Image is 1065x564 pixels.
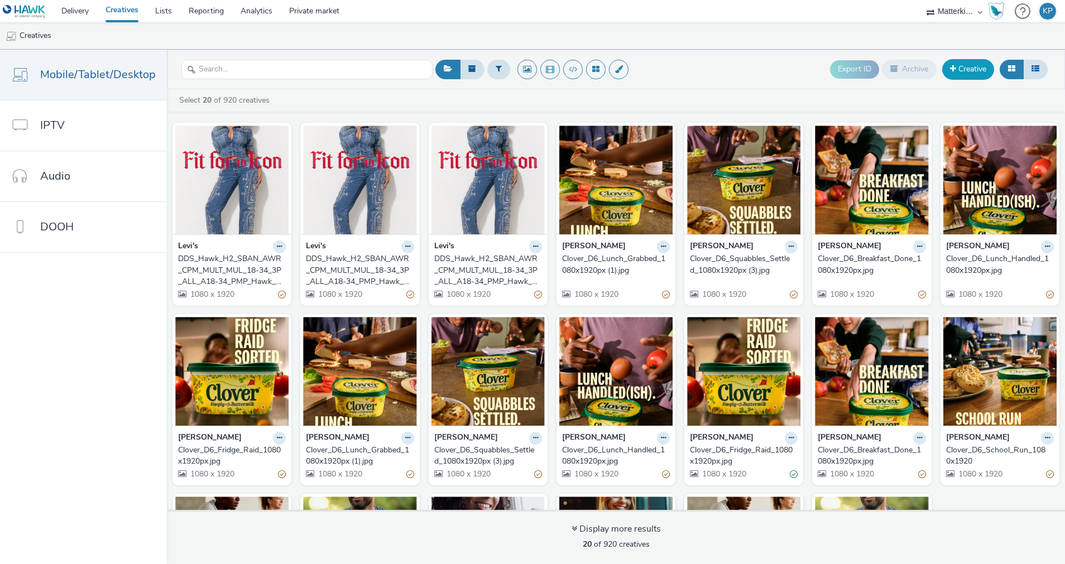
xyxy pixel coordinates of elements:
strong: [PERSON_NAME] [690,432,754,445]
strong: 20 [203,95,212,105]
div: Clover_D6_Lunch_Grabbed_1080x1920px (1).jpg [562,253,665,276]
img: Clover_D6_Lunch_Handled_1080x1920px.jpg visual [943,126,1057,234]
a: Creative [942,59,994,79]
strong: [PERSON_NAME] [818,240,881,253]
div: Partially valid [1046,468,1054,480]
div: DDS_Hawk_H2_SBAN_AWR_CPM_MULT_MUL_18-34_3P_ALL_A18-34_PMP_Hawk_CPM_SSD_1x1_NA_NA_Hawk_PrOOH [178,253,281,287]
strong: [PERSON_NAME] [690,240,754,253]
div: Display more results [572,523,661,536]
div: Partially valid [534,468,542,480]
span: of 920 creatives [583,539,650,549]
a: DDS_Hawk_H2_SBAN_AWR_CPM_MULT_MUL_18-34_3P_ALL_A18-34_PMP_Hawk_CPM_SSD_1x1_NA_NA_Hawk_PrOOH [178,253,286,287]
a: Select of 920 creatives [178,95,274,105]
strong: Levi's [178,240,198,253]
span: 1080 x 1920 [701,469,746,479]
div: Clover_D6_Fridge_Raid_1080x1920px.jpg [690,445,793,467]
div: Partially valid [406,468,414,480]
img: Clover_D6_Breakfast_Done_1080x1920px.jpg visual [815,126,928,234]
div: DDS_Hawk_H2_SBAN_AWR_CPM_MULT_MUL_18-34_3P_ALL_A18-34_PMP_Hawk_CPM_SSD_1x1_NA_NA_Hawk_PrOOH [434,253,538,287]
div: Partially valid [662,468,670,480]
strong: Levi's [306,240,326,253]
img: undefined Logo [3,4,46,18]
div: Partially valid [918,288,926,300]
span: IPTV [40,117,65,133]
img: DDS_Hawk_H2_SBAN_AWR_CPM_MULT_MUL_18-34_3P_ALL_A18-34_PMP_Hawk_CPM_SSD_1x1_NA_NA_Hawk_PrOOH visual [303,126,416,234]
strong: [PERSON_NAME] [562,432,626,445]
div: Clover_D6_Breakfast_Done_1080x1920px.jpg [818,253,921,276]
div: Clover_D6_School_Run_1080x1920 [946,445,1049,467]
span: 1080 x 1920 [829,289,874,300]
img: Clover_D6_Squabbles_Settled_1080x1920px (3).jpg visual [431,317,545,426]
strong: [PERSON_NAME] [434,432,498,445]
img: Hawk Academy [988,2,1005,20]
div: Clover_D6_Breakfast_Done_1080x1920px.jpg [818,445,921,467]
div: Partially valid [534,288,542,300]
strong: [PERSON_NAME] [946,240,1010,253]
div: Clover_D6_Lunch_Handled_1080x1920px.jpg [946,253,1049,276]
span: 1080 x 1920 [445,469,491,479]
img: Clover_D6_Breakfast_Done_1080x1920px.jpg visual [815,317,928,426]
img: Clover_D6_Squabbles_Settled_1080x1920px (3).jpg visual [687,126,800,234]
span: 1080 x 1920 [573,469,618,479]
span: 1080 x 1920 [701,289,746,300]
div: Partially valid [406,288,414,300]
a: Clover_D6_Squabbles_Settled_1080x1920px (3).jpg [434,445,542,467]
span: 1080 x 1920 [573,289,618,300]
a: Clover_D6_Breakfast_Done_1080x1920px.jpg [818,253,925,276]
button: Table [1023,60,1048,79]
button: Export ID [830,60,879,78]
button: Archive [882,60,937,79]
img: Clover_D6_Lunch_Grabbed_1080x1920px (1).jpg visual [559,126,673,234]
div: Partially valid [1046,288,1054,300]
span: 1080 x 1920 [445,289,491,300]
span: 1080 x 1920 [317,469,362,479]
a: DDS_Hawk_H2_SBAN_AWR_CPM_MULT_MUL_18-34_3P_ALL_A18-34_PMP_Hawk_CPM_SSD_1x1_NA_NA_Hawk_PrOOH [306,253,414,287]
img: mobile [6,31,17,42]
div: Clover_D6_Fridge_Raid_1080x1920px.jpg [178,445,281,467]
a: Clover_D6_Lunch_Handled_1080x1920px.jpg [946,253,1054,276]
strong: [PERSON_NAME] [946,432,1010,445]
div: Partially valid [918,468,926,480]
span: 1080 x 1920 [189,289,234,300]
span: 1080 x 1920 [829,469,874,479]
img: Clover_D6_Fridge_Raid_1080x1920px.jpg visual [175,317,289,426]
span: Mobile/Tablet/Desktop [40,66,156,83]
img: Clover_D6_Lunch_Grabbed_1080x1920px (1).jpg visual [303,317,416,426]
div: Valid [790,468,798,480]
span: Audio [40,168,70,184]
strong: [PERSON_NAME] [178,432,242,445]
input: Search... [181,60,433,79]
img: DDS_Hawk_H2_SBAN_AWR_CPM_MULT_MUL_18-34_3P_ALL_A18-34_PMP_Hawk_CPM_SSD_1x1_NA_NA_Hawk_PrOOH visual [431,126,545,234]
div: Clover_D6_Lunch_Handled_1080x1920px.jpg [562,445,665,467]
div: Partially valid [278,288,286,300]
div: KP [1043,3,1053,20]
a: Clover_D6_Lunch_Grabbed_1080x1920px (1).jpg [306,445,414,467]
div: Partially valid [790,288,798,300]
img: Clover_D6_Fridge_Raid_1080x1920px.jpg visual [687,317,800,426]
a: Clover_D6_Fridge_Raid_1080x1920px.jpg [178,445,286,467]
div: Clover_D6_Lunch_Grabbed_1080x1920px (1).jpg [306,445,409,467]
span: 1080 x 1920 [957,469,1002,479]
strong: Levi's [434,240,454,253]
a: Clover_D6_Breakfast_Done_1080x1920px.jpg [818,445,925,467]
div: DDS_Hawk_H2_SBAN_AWR_CPM_MULT_MUL_18-34_3P_ALL_A18-34_PMP_Hawk_CPM_SSD_1x1_NA_NA_Hawk_PrOOH [306,253,409,287]
img: DDS_Hawk_H2_SBAN_AWR_CPM_MULT_MUL_18-34_3P_ALL_A18-34_PMP_Hawk_CPM_SSD_1x1_NA_NA_Hawk_PrOOH visual [175,126,289,234]
strong: 20 [583,539,592,549]
img: Clover_D6_School_Run_1080x1920 visual [943,317,1057,426]
span: 1080 x 1920 [957,289,1002,300]
span: 1080 x 1920 [189,469,234,479]
a: Clover_D6_Fridge_Raid_1080x1920px.jpg [690,445,798,467]
div: Partially valid [278,468,286,480]
a: DDS_Hawk_H2_SBAN_AWR_CPM_MULT_MUL_18-34_3P_ALL_A18-34_PMP_Hawk_CPM_SSD_1x1_NA_NA_Hawk_PrOOH [434,253,542,287]
a: Clover_D6_Lunch_Grabbed_1080x1920px (1).jpg [562,253,670,276]
a: Clover_D6_Squabbles_Settled_1080x1920px (3).jpg [690,253,798,276]
a: Clover_D6_School_Run_1080x1920 [946,445,1054,467]
a: Clover_D6_Lunch_Handled_1080x1920px.jpg [562,445,670,467]
div: Clover_D6_Squabbles_Settled_1080x1920px (3).jpg [690,253,793,276]
strong: [PERSON_NAME] [562,240,626,253]
div: Partially valid [662,288,670,300]
span: 1080 x 1920 [317,289,362,300]
img: Clover_D6_Lunch_Handled_1080x1920px.jpg visual [559,317,673,426]
strong: [PERSON_NAME] [818,432,881,445]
